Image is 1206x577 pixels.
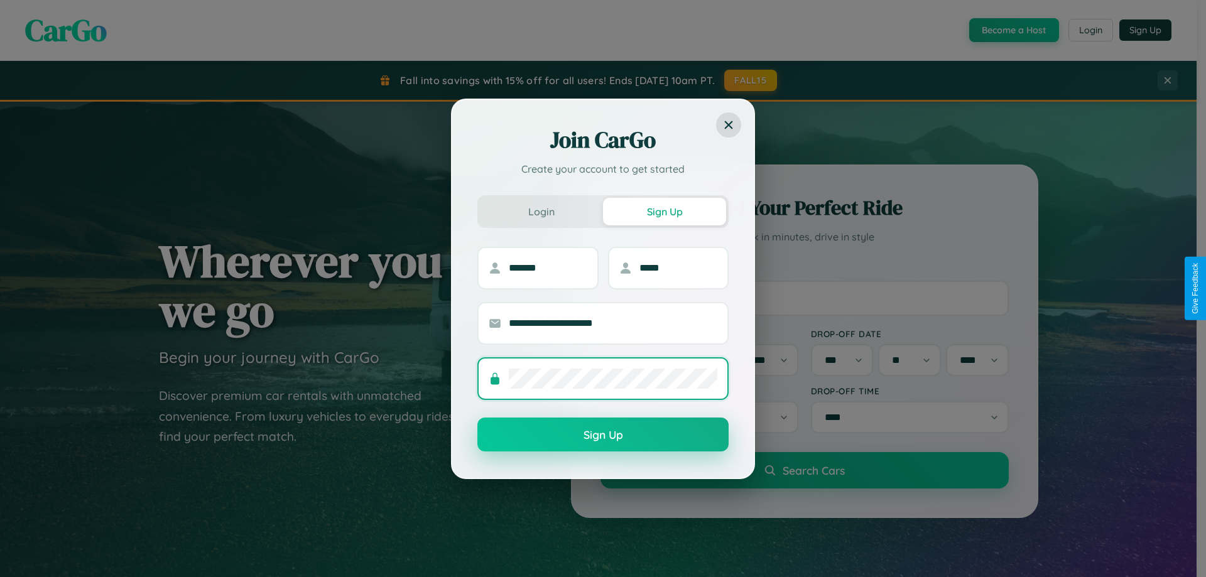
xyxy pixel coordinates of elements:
div: Give Feedback [1191,263,1200,314]
button: Login [480,198,603,225]
button: Sign Up [477,418,729,451]
button: Sign Up [603,198,726,225]
h2: Join CarGo [477,125,729,155]
p: Create your account to get started [477,161,729,176]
